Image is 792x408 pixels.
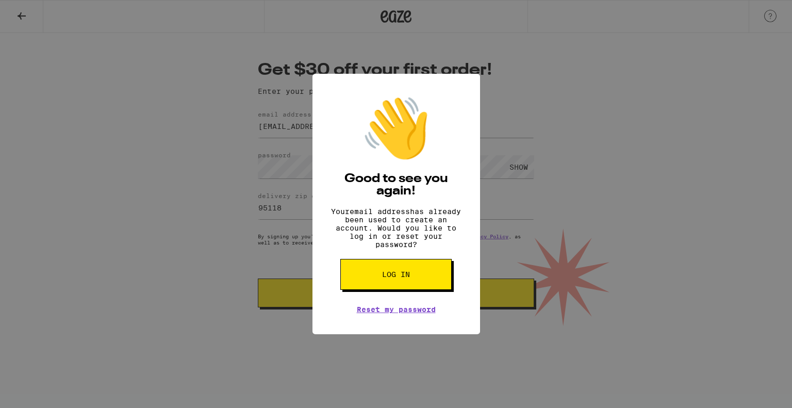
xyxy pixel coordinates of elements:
a: Reset my password [357,305,436,314]
p: Your email address has already been used to create an account. Would you like to log in or reset ... [328,207,465,249]
button: Log in [340,259,452,290]
span: Hi. Need any help? [6,7,74,15]
h2: Good to see you again! [328,173,465,198]
span: Log in [382,271,410,278]
div: 👋 [360,94,432,162]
